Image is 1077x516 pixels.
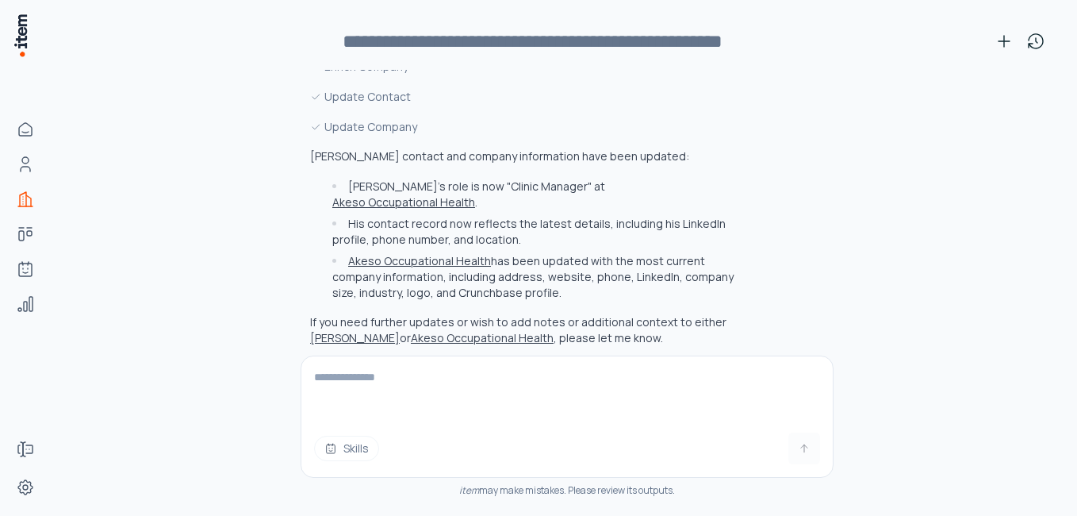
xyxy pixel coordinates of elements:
[301,484,834,497] div: may make mistakes. Please review its outputs.
[10,183,41,215] a: Companies
[10,148,41,180] a: People
[10,288,41,320] a: Analytics
[1020,25,1052,57] button: View history
[328,253,738,301] li: has been updated with the most current company information, including address, website, phone, Li...
[988,25,1020,57] button: New conversation
[314,436,379,461] button: Skills
[332,194,475,210] button: Akeso Occupational Health
[310,330,400,346] button: [PERSON_NAME]
[10,433,41,465] a: Forms
[13,13,29,58] img: Item Brain Logo
[328,179,738,210] li: [PERSON_NAME]'s role is now "Clinic Manager" at .
[343,441,369,456] span: Skills
[310,314,726,345] p: If you need further updates or wish to add notes or additional context to either or , please let ...
[10,114,41,145] a: Home
[328,216,738,248] li: His contact record now reflects the latest details, including his LinkedIn profile, phone number,...
[10,218,41,250] a: Deals
[10,472,41,503] a: Settings
[310,118,738,136] div: Update Company
[310,88,738,106] div: Update Contact
[310,148,738,164] p: [PERSON_NAME] contact and company information have been updated:
[411,330,554,346] button: Akeso Occupational Health
[459,483,479,497] i: item
[10,253,41,285] a: Agents
[348,253,491,269] button: Akeso Occupational Health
